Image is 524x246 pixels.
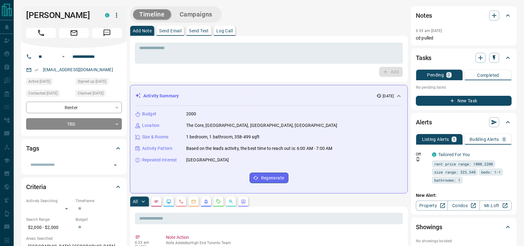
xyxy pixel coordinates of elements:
[28,90,57,96] span: Contacted [DATE]
[416,11,432,21] h2: Notes
[142,157,177,163] p: Repeated Interest
[111,161,120,169] button: Open
[26,198,72,204] p: Actively Searching:
[383,93,394,99] p: [DATE]
[416,50,512,65] div: Tasks
[416,220,512,234] div: Showings
[416,115,512,130] div: Alerts
[416,222,442,232] h2: Showings
[26,236,122,241] p: Areas Searched:
[416,117,432,127] h2: Alerts
[434,177,460,183] span: bathrooms: 1
[416,53,431,63] h2: Tasks
[166,241,400,245] p: Note Added by High End Toronto Team
[26,118,122,130] div: TBD
[26,10,96,20] h1: [PERSON_NAME]
[448,201,480,211] a: Condos
[416,35,512,41] p: cd pulled
[60,53,67,60] button: Open
[135,90,402,102] div: Activity Summary[DATE]
[416,8,512,23] div: Notes
[216,199,221,204] svg: Requests
[416,157,420,161] svg: Push Notification Only
[216,29,233,33] p: Log Call
[143,93,179,99] p: Activity Summary
[416,151,428,157] p: Off
[133,29,152,33] p: Add Note
[76,78,122,87] div: Sat Aug 09 2025
[76,90,122,99] div: Sat Aug 09 2025
[186,134,260,140] p: 1 bedroom, 1 bathroom, 358-499 sqft
[416,238,512,244] p: No showings booked
[26,222,72,233] p: $2,000 - $2,000
[26,217,72,222] p: Search Range:
[133,199,138,204] p: All
[166,234,400,241] p: Note Action
[105,13,109,17] div: condos.ca
[26,179,122,194] div: Criteria
[26,102,122,113] div: Renter
[142,145,172,152] p: Activity Pattern
[416,201,448,211] a: Property
[438,152,470,157] a: Tailored For You
[480,201,512,211] a: Mr.Loft
[427,73,444,77] p: Pending
[186,157,229,163] p: [GEOGRAPHIC_DATA]
[228,199,233,204] svg: Opportunities
[76,217,122,222] p: Budget:
[142,134,169,140] p: Size & Rooms
[26,141,122,156] div: Tags
[481,169,501,175] span: beds: 1-1
[26,90,72,99] div: Sat Aug 09 2025
[189,29,209,33] p: Send Text
[133,9,171,20] button: Timeline
[453,137,455,142] p: 1
[422,137,449,142] p: Listing Alerts
[142,122,159,129] p: Location
[173,9,218,20] button: Campaigns
[186,122,338,129] p: The Core, [GEOGRAPHIC_DATA], [GEOGRAPHIC_DATA], [GEOGRAPHIC_DATA]
[241,199,246,204] svg: Agent Actions
[135,240,157,245] p: 6:33 am
[166,199,171,204] svg: Lead Browsing Activity
[432,152,436,157] div: condos.ca
[250,173,288,183] button: Regenerate
[416,83,512,92] p: No pending tasks
[416,29,442,33] p: 6:33 am [DATE]
[434,161,493,167] span: rent price range: 1800,2200
[204,199,209,204] svg: Listing Alerts
[448,73,450,77] p: 0
[416,192,512,199] p: New Alert:
[28,78,50,85] span: Active [DATE]
[154,199,159,204] svg: Notes
[26,78,72,87] div: Sat Aug 09 2025
[179,199,184,204] svg: Calls
[92,28,122,38] span: Message
[470,137,499,142] p: Building Alerts
[76,198,122,204] p: Timeframe:
[503,137,505,142] p: 0
[159,29,182,33] p: Send Email
[186,111,196,117] p: 2000
[43,67,113,72] a: [EMAIL_ADDRESS][DOMAIN_NAME]
[142,111,156,117] p: Budget
[186,145,332,152] p: Based on the lead's activity, the best time to reach out is: 6:00 AM - 7:00 AM
[416,96,512,106] button: New Task
[26,28,56,38] span: Call
[26,182,46,192] h2: Criteria
[191,199,196,204] svg: Emails
[59,28,89,38] span: Email
[78,90,103,96] span: Claimed [DATE]
[78,78,106,85] span: Signed up [DATE]
[26,143,39,153] h2: Tags
[477,73,499,77] p: Completed
[34,68,39,72] svg: Email Verified
[434,169,476,175] span: size range: 323,548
